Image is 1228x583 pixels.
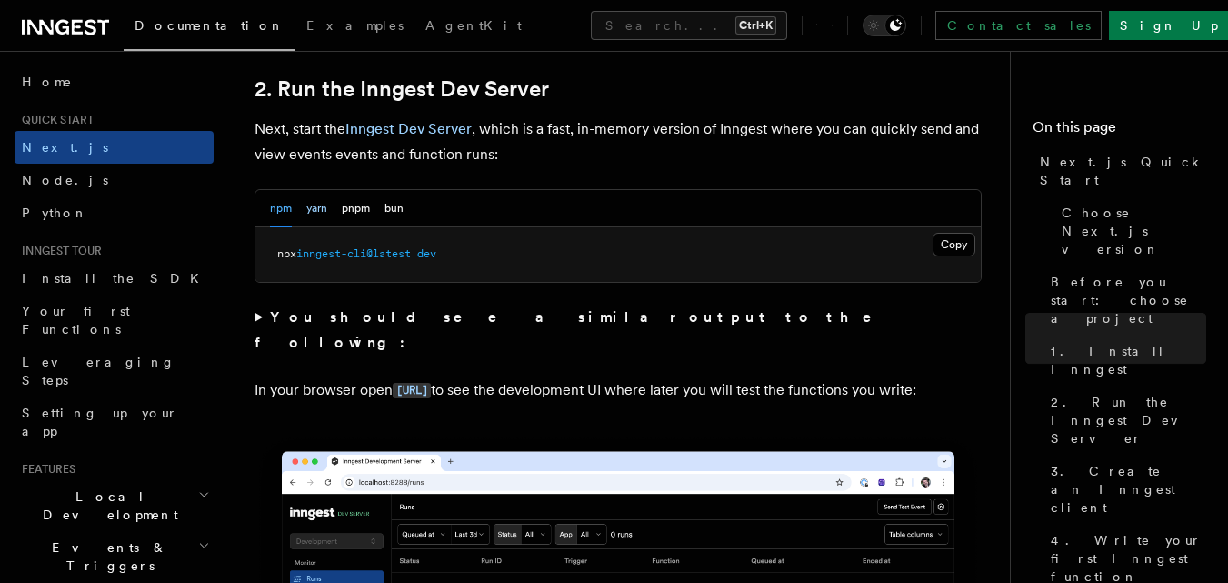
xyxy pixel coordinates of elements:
span: inngest-cli@latest [296,247,411,260]
button: yarn [306,190,327,227]
a: Leveraging Steps [15,346,214,397]
a: Choose Next.js version [1054,196,1206,266]
span: 2. Run the Inngest Dev Server [1051,393,1206,447]
a: Documentation [124,5,295,51]
a: 3. Create an Inngest client [1043,455,1206,524]
span: Next.js Quick Start [1040,153,1206,189]
a: [URL] [393,381,431,398]
a: Inngest Dev Server [345,120,472,137]
a: Before you start: choose a project [1043,266,1206,335]
h4: On this page [1033,116,1206,146]
a: Next.js Quick Start [1033,146,1206,196]
button: Events & Triggers [15,531,214,582]
a: Setting up your app [15,397,214,447]
span: Before you start: choose a project [1051,273,1206,327]
span: Next.js [22,140,108,155]
code: [URL] [393,383,431,398]
a: 2. Run the Inngest Dev Server [1043,386,1206,455]
span: Examples [306,18,404,33]
span: Python [22,206,88,220]
a: Examples [295,5,414,49]
button: Toggle dark mode [863,15,906,36]
button: bun [384,190,404,227]
summary: You should see a similar output to the following: [255,305,982,356]
span: Your first Functions [22,304,130,337]
span: 1. Install Inngest [1051,342,1206,378]
span: AgentKit [425,18,522,33]
span: Setting up your app [22,406,178,438]
span: 3. Create an Inngest client [1051,462,1206,517]
button: pnpm [342,190,370,227]
a: Python [15,196,214,229]
button: Local Development [15,480,214,531]
button: npm [270,190,292,227]
a: AgentKit [414,5,533,49]
a: Node.js [15,164,214,196]
span: Quick start [15,113,94,127]
span: npx [277,247,296,260]
p: Next, start the , which is a fast, in-memory version of Inngest where you can quickly send and vi... [255,116,982,167]
span: Inngest tour [15,244,102,258]
a: Contact sales [935,11,1102,40]
a: Next.js [15,131,214,164]
strong: You should see a similar output to the following: [255,308,897,351]
p: In your browser open to see the development UI where later you will test the functions you write: [255,377,982,404]
span: Features [15,462,75,477]
kbd: Ctrl+K [735,16,776,35]
span: Leveraging Steps [22,355,175,387]
a: 1. Install Inngest [1043,335,1206,386]
a: Home [15,65,214,98]
a: 2. Run the Inngest Dev Server [255,76,549,102]
span: dev [417,247,436,260]
a: Your first Functions [15,295,214,346]
span: Node.js [22,173,108,187]
span: Events & Triggers [15,538,198,575]
a: Install the SDK [15,262,214,295]
span: Install the SDK [22,271,210,286]
span: Documentation [135,18,285,33]
button: Search...Ctrl+K [591,11,787,40]
button: Copy [933,233,975,256]
span: Local Development [15,488,198,524]
span: Home [22,73,73,91]
span: Choose Next.js version [1062,204,1206,258]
